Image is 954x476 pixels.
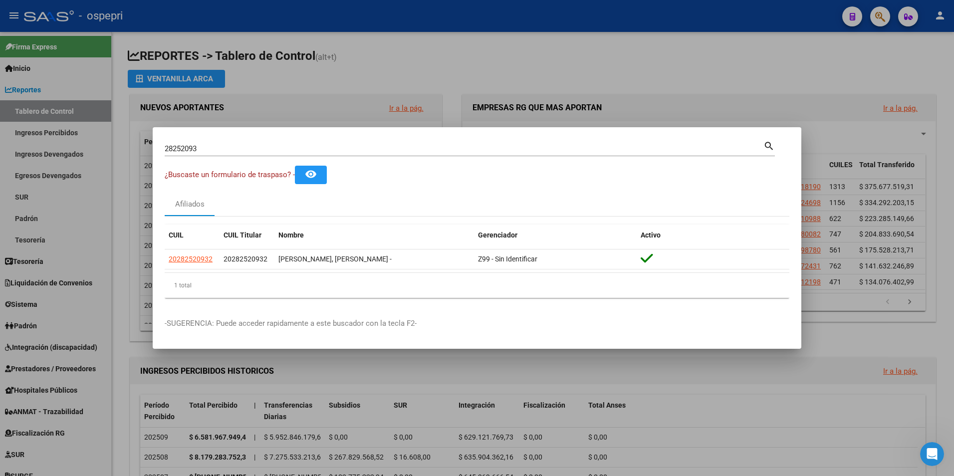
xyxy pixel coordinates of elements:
mat-icon: search [763,139,775,151]
datatable-header-cell: CUIL [165,225,220,246]
datatable-header-cell: Nombre [274,225,474,246]
span: CUIL [169,231,184,239]
span: 20282520932 [224,255,267,263]
datatable-header-cell: Activo [637,225,789,246]
div: [PERSON_NAME], [PERSON_NAME] - [278,253,470,265]
iframe: Intercom live chat [920,442,944,466]
div: 1 total [165,273,789,298]
span: Z99 - Sin Identificar [478,255,537,263]
span: ¿Buscaste un formulario de traspaso? - [165,170,295,179]
span: Activo [641,231,661,239]
div: Afiliados [175,199,205,210]
datatable-header-cell: Gerenciador [474,225,637,246]
datatable-header-cell: CUIL Titular [220,225,274,246]
span: CUIL Titular [224,231,261,239]
mat-icon: remove_red_eye [305,168,317,180]
p: -SUGERENCIA: Puede acceder rapidamente a este buscador con la tecla F2- [165,318,789,329]
span: Gerenciador [478,231,517,239]
span: 20282520932 [169,255,213,263]
span: Nombre [278,231,304,239]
